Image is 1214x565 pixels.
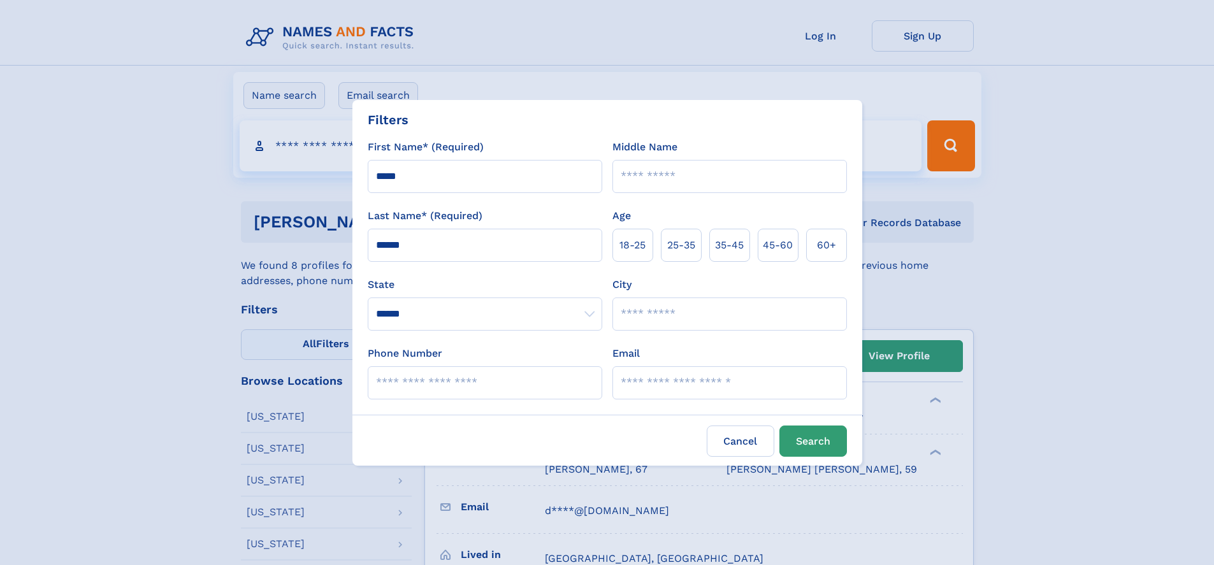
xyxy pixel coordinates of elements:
[619,238,646,253] span: 18‑25
[612,346,640,361] label: Email
[612,277,632,292] label: City
[715,238,744,253] span: 35‑45
[368,277,602,292] label: State
[763,238,793,253] span: 45‑60
[707,426,774,457] label: Cancel
[779,426,847,457] button: Search
[368,346,442,361] label: Phone Number
[612,139,677,155] label: Middle Name
[368,139,484,155] label: First Name* (Required)
[667,238,695,253] span: 25‑35
[368,208,482,224] label: Last Name* (Required)
[612,208,631,224] label: Age
[368,110,408,129] div: Filters
[817,238,836,253] span: 60+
